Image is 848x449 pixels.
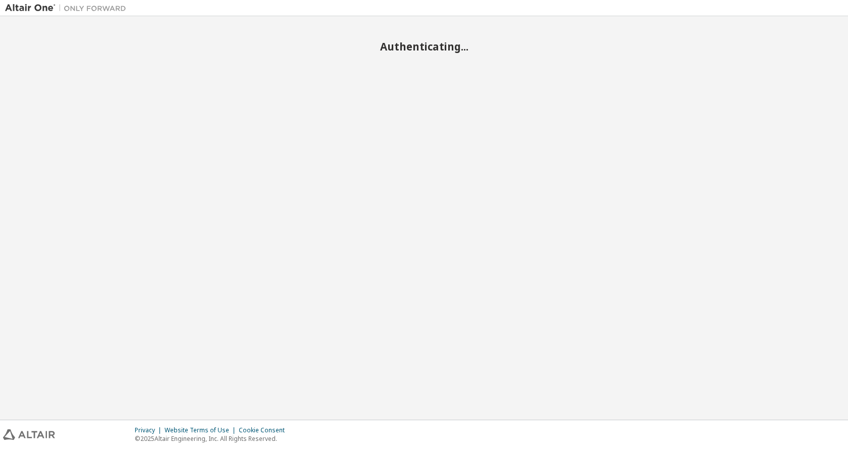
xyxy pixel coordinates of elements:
p: © 2025 Altair Engineering, Inc. All Rights Reserved. [135,434,291,443]
div: Cookie Consent [239,426,291,434]
div: Privacy [135,426,165,434]
h2: Authenticating... [5,40,843,53]
div: Website Terms of Use [165,426,239,434]
img: Altair One [5,3,131,13]
img: altair_logo.svg [3,429,55,440]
